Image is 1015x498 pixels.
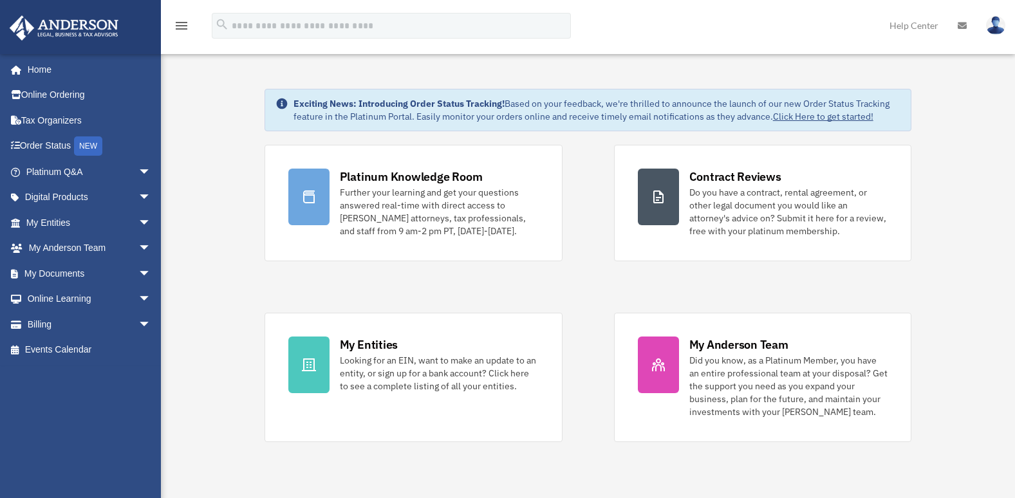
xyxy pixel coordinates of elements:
[9,57,164,82] a: Home
[9,337,171,363] a: Events Calendar
[986,16,1005,35] img: User Pic
[215,17,229,32] i: search
[9,235,171,261] a: My Anderson Teamarrow_drop_down
[9,159,171,185] a: Platinum Q&Aarrow_drop_down
[689,186,888,237] div: Do you have a contract, rental agreement, or other legal document you would like an attorney's ad...
[138,159,164,185] span: arrow_drop_down
[9,82,171,108] a: Online Ordering
[9,261,171,286] a: My Documentsarrow_drop_down
[614,313,912,442] a: My Anderson Team Did you know, as a Platinum Member, you have an entire professional team at your...
[9,107,171,133] a: Tax Organizers
[138,286,164,313] span: arrow_drop_down
[293,98,505,109] strong: Exciting News: Introducing Order Status Tracking!
[9,133,171,160] a: Order StatusNEW
[74,136,102,156] div: NEW
[340,186,539,237] div: Further your learning and get your questions answered real-time with direct access to [PERSON_NAM...
[9,185,171,210] a: Digital Productsarrow_drop_down
[265,313,563,442] a: My Entities Looking for an EIN, want to make an update to an entity, or sign up for a bank accoun...
[265,145,563,261] a: Platinum Knowledge Room Further your learning and get your questions answered real-time with dire...
[614,145,912,261] a: Contract Reviews Do you have a contract, rental agreement, or other legal document you would like...
[340,337,398,353] div: My Entities
[340,354,539,392] div: Looking for an EIN, want to make an update to an entity, or sign up for a bank account? Click her...
[138,261,164,287] span: arrow_drop_down
[138,185,164,211] span: arrow_drop_down
[689,354,888,418] div: Did you know, as a Platinum Member, you have an entire professional team at your disposal? Get th...
[689,169,781,185] div: Contract Reviews
[773,111,873,122] a: Click Here to get started!
[9,286,171,312] a: Online Learningarrow_drop_down
[138,210,164,236] span: arrow_drop_down
[9,311,171,337] a: Billingarrow_drop_down
[174,23,189,33] a: menu
[174,18,189,33] i: menu
[689,337,788,353] div: My Anderson Team
[9,210,171,235] a: My Entitiesarrow_drop_down
[293,97,901,123] div: Based on your feedback, we're thrilled to announce the launch of our new Order Status Tracking fe...
[138,235,164,262] span: arrow_drop_down
[340,169,483,185] div: Platinum Knowledge Room
[138,311,164,338] span: arrow_drop_down
[6,15,122,41] img: Anderson Advisors Platinum Portal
